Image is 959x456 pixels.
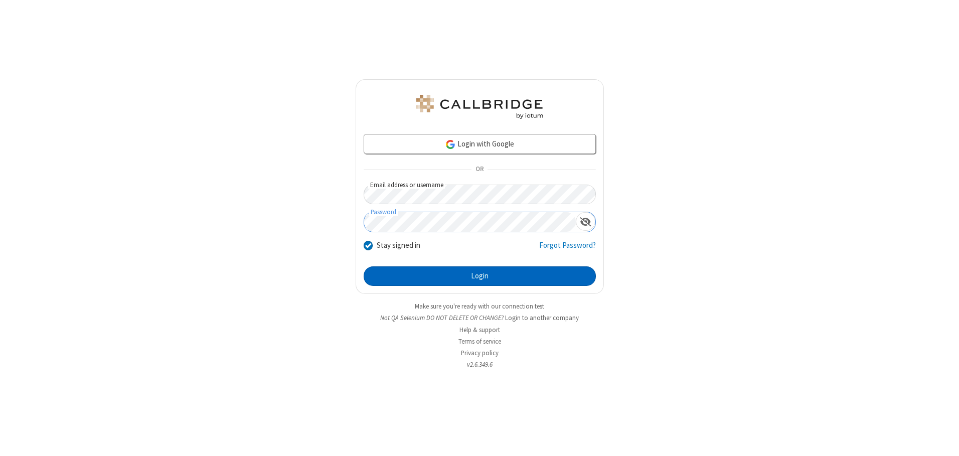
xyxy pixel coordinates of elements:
span: OR [471,163,488,177]
a: Privacy policy [461,349,499,357]
a: Help & support [459,326,500,334]
input: Password [364,212,576,232]
a: Forgot Password? [539,240,596,259]
label: Stay signed in [377,240,420,251]
li: Not QA Selenium DO NOT DELETE OR CHANGE? [356,313,604,323]
li: v2.6.349.6 [356,360,604,369]
img: google-icon.png [445,139,456,150]
a: Login with Google [364,134,596,154]
button: Login to another company [505,313,579,323]
button: Login [364,266,596,286]
a: Terms of service [458,337,501,346]
input: Email address or username [364,185,596,204]
div: Show password [576,212,595,231]
img: QA Selenium DO NOT DELETE OR CHANGE [414,95,545,119]
a: Make sure you're ready with our connection test [415,302,544,311]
